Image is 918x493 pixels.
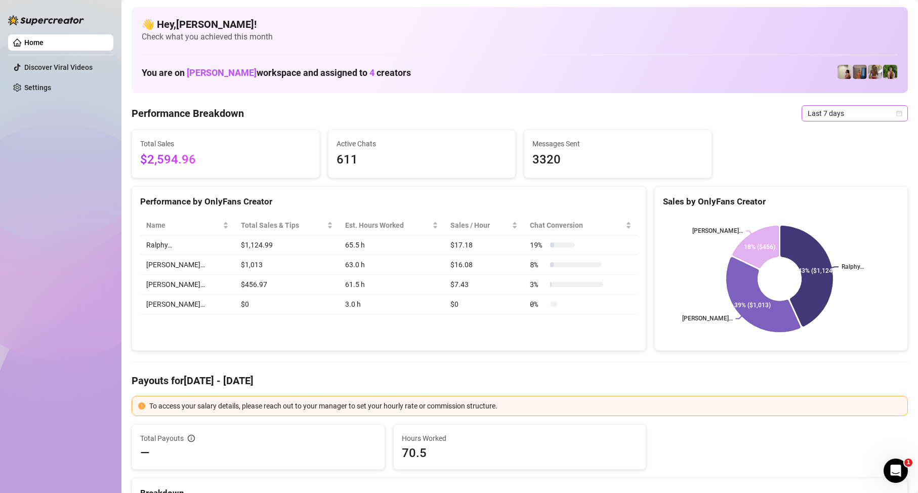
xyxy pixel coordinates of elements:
h4: Payouts for [DATE] - [DATE] [132,374,908,388]
span: calendar [896,110,902,116]
span: 4 [369,67,374,78]
h1: You are on workspace and assigned to creators [142,67,411,78]
td: $7.43 [444,275,524,295]
td: $0 [235,295,340,314]
span: 0 % [530,299,546,310]
th: Total Sales & Tips [235,216,340,235]
div: Est. Hours Worked [345,220,430,231]
text: Ralphy… [842,263,864,270]
span: Active Chats [337,138,508,149]
td: 3.0 h [339,295,444,314]
td: 63.0 h [339,255,444,275]
img: Nathaniel [868,65,882,79]
h4: Performance Breakdown [132,106,244,120]
th: Chat Conversion [524,216,638,235]
span: Total Sales [140,138,311,149]
span: info-circle [188,435,195,442]
td: [PERSON_NAME]… [140,295,235,314]
span: $2,594.96 [140,150,311,170]
td: Ralphy… [140,235,235,255]
th: Sales / Hour [444,216,524,235]
span: exclamation-circle [138,402,145,409]
span: Chat Conversion [530,220,623,231]
span: Hours Worked [402,433,638,444]
span: 611 [337,150,508,170]
span: — [140,445,150,461]
text: [PERSON_NAME]… [692,227,743,234]
text: [PERSON_NAME]… [682,315,733,322]
td: $16.08 [444,255,524,275]
span: Messages Sent [532,138,703,149]
td: $1,013 [235,255,340,275]
td: [PERSON_NAME]… [140,275,235,295]
div: Performance by OnlyFans Creator [140,195,638,209]
img: logo-BBDzfeDw.svg [8,15,84,25]
span: Sales / Hour [450,220,510,231]
td: 65.5 h [339,235,444,255]
span: 19 % [530,239,546,251]
td: $17.18 [444,235,524,255]
span: Name [146,220,221,231]
div: Sales by OnlyFans Creator [663,195,899,209]
span: Total Payouts [140,433,184,444]
div: To access your salary details, please reach out to your manager to set your hourly rate or commis... [149,400,901,412]
img: Nathaniel [883,65,897,79]
a: Discover Viral Videos [24,63,93,71]
span: [PERSON_NAME] [187,67,257,78]
a: Settings [24,84,51,92]
span: 3320 [532,150,703,170]
td: $456.97 [235,275,340,295]
span: 3 % [530,279,546,290]
span: Check what you achieved this month [142,31,898,43]
a: Home [24,38,44,47]
td: $0 [444,295,524,314]
span: 70.5 [402,445,638,461]
td: 61.5 h [339,275,444,295]
iframe: Intercom live chat [884,459,908,483]
td: $1,124.99 [235,235,340,255]
img: Ralphy [838,65,852,79]
span: Last 7 days [808,106,902,121]
td: [PERSON_NAME]… [140,255,235,275]
th: Name [140,216,235,235]
h4: 👋 Hey, [PERSON_NAME] ! [142,17,898,31]
span: 1 [904,459,912,467]
span: 8 % [530,259,546,270]
span: Total Sales & Tips [241,220,325,231]
img: Wayne [853,65,867,79]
